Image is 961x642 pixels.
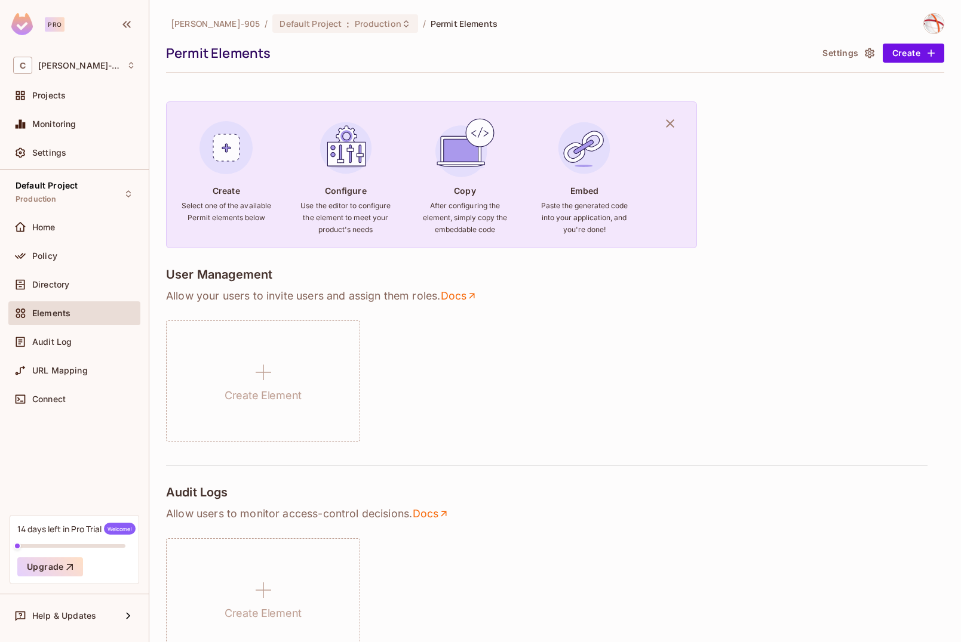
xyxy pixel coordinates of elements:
[45,17,65,32] div: Pro
[166,267,272,282] h4: User Management
[17,523,136,535] div: 14 days left in Pro Trial
[419,200,510,236] h6: After configuring the element, simply copy the embeddable code
[32,91,66,100] span: Projects
[32,394,66,404] span: Connect
[32,223,56,232] span: Home
[166,507,944,521] p: Allow users to monitor access-control decisions .
[13,57,32,74] span: C
[355,18,401,29] span: Production
[32,148,66,158] span: Settings
[818,44,877,63] button: Settings
[431,18,498,29] span: Permit Elements
[32,337,72,347] span: Audit Log
[325,185,367,196] h4: Configure
[924,14,944,33] img: Corey Barnard
[166,44,812,62] div: Permit Elements
[265,18,268,29] li: /
[32,119,76,129] span: Monitoring
[440,289,478,303] a: Docs
[314,116,378,180] img: Configure Element
[104,523,136,535] span: Welcome!
[412,507,450,521] a: Docs
[32,280,69,289] span: Directory
[171,18,260,29] span: the active workspace
[166,485,228,499] h4: Audit Logs
[280,18,342,29] span: Default Project
[552,116,616,180] img: Embed Element
[194,116,259,180] img: Create Element
[181,200,272,224] h6: Select one of the available Permit elements below
[883,44,944,63] button: Create
[38,61,121,70] span: Workspace: Corey-905
[423,18,426,29] li: /
[32,308,70,318] span: Elements
[16,195,57,204] span: Production
[166,289,944,303] p: Allow your users to invite users and assign them roles .
[213,185,240,196] h4: Create
[300,200,391,236] h6: Use the editor to configure the element to meet your product's needs
[32,251,57,261] span: Policy
[32,366,88,375] span: URL Mapping
[570,185,599,196] h4: Embed
[11,13,33,35] img: SReyMgAAAABJRU5ErkJggg==
[225,387,302,405] h1: Create Element
[346,19,350,29] span: :
[32,611,96,621] span: Help & Updates
[17,557,83,576] button: Upgrade
[539,200,630,236] h6: Paste the generated code into your application, and you're done!
[432,116,497,180] img: Copy Element
[454,185,475,196] h4: Copy
[225,604,302,622] h1: Create Element
[16,181,78,190] span: Default Project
